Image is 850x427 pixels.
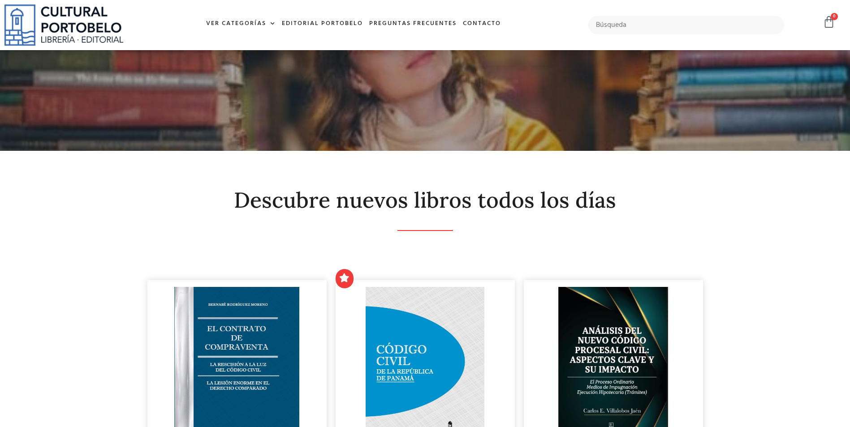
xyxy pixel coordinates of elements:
[147,188,703,212] h2: Descubre nuevos libros todos los días
[588,16,784,34] input: Búsqueda
[279,14,366,34] a: Editorial Portobelo
[366,14,460,34] a: Preguntas frecuentes
[823,16,835,29] a: 0
[460,14,504,34] a: Contacto
[203,14,279,34] a: Ver Categorías
[831,13,838,20] span: 0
